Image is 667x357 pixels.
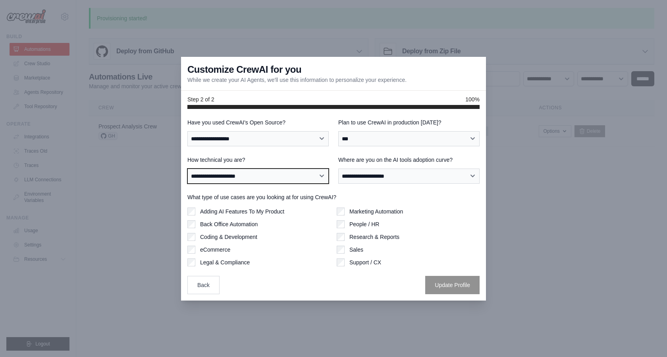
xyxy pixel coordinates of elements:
[349,258,381,266] label: Support / CX
[349,246,363,254] label: Sales
[200,233,257,241] label: Coding & Development
[187,193,480,201] label: What type of use cases are you looking at for using CrewAI?
[349,208,403,215] label: Marketing Automation
[200,220,258,228] label: Back Office Automation
[200,246,230,254] label: eCommerce
[187,276,220,294] button: Back
[200,258,250,266] label: Legal & Compliance
[187,95,214,103] span: Step 2 of 2
[338,156,480,164] label: Where are you on the AI tools adoption curve?
[187,118,329,126] label: Have you used CrewAI's Open Source?
[200,208,284,215] label: Adding AI Features To My Product
[349,233,399,241] label: Research & Reports
[465,95,480,103] span: 100%
[349,220,379,228] label: People / HR
[187,63,301,76] h3: Customize CrewAI for you
[338,118,480,126] label: Plan to use CrewAI in production [DATE]?
[187,156,329,164] label: How technical you are?
[425,276,480,294] button: Update Profile
[187,76,407,84] p: While we create your AI Agents, we'll use this information to personalize your experience.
